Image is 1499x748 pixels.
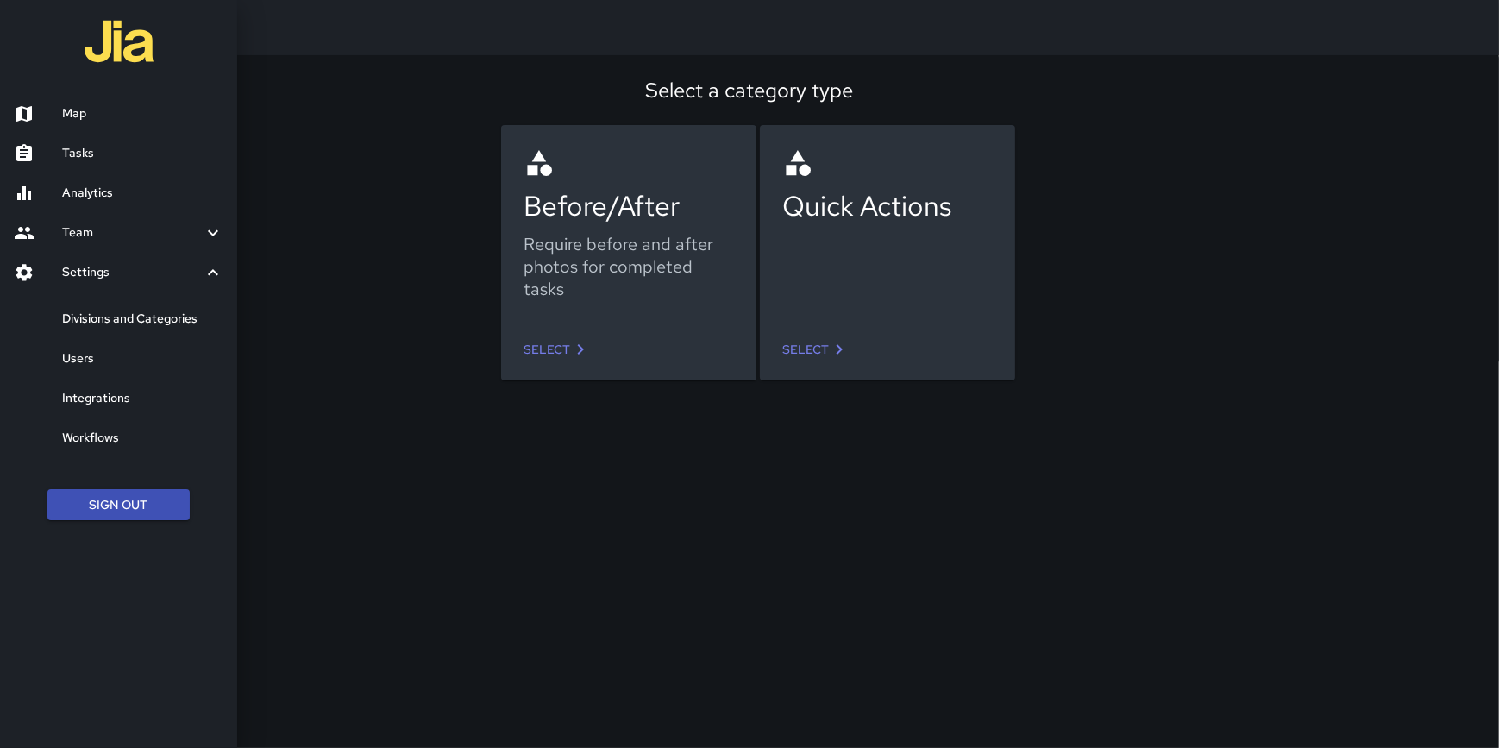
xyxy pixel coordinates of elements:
h6: Tasks [62,144,223,163]
img: jia-logo [85,7,154,76]
h6: Analytics [62,184,223,203]
button: Sign Out [47,489,190,521]
h6: Workflows [62,429,223,448]
h6: Divisions and Categories [62,310,223,329]
h6: Map [62,104,223,123]
h6: Team [62,223,203,242]
h6: Users [62,349,223,368]
h6: Integrations [62,389,223,408]
h6: Settings [62,263,203,282]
